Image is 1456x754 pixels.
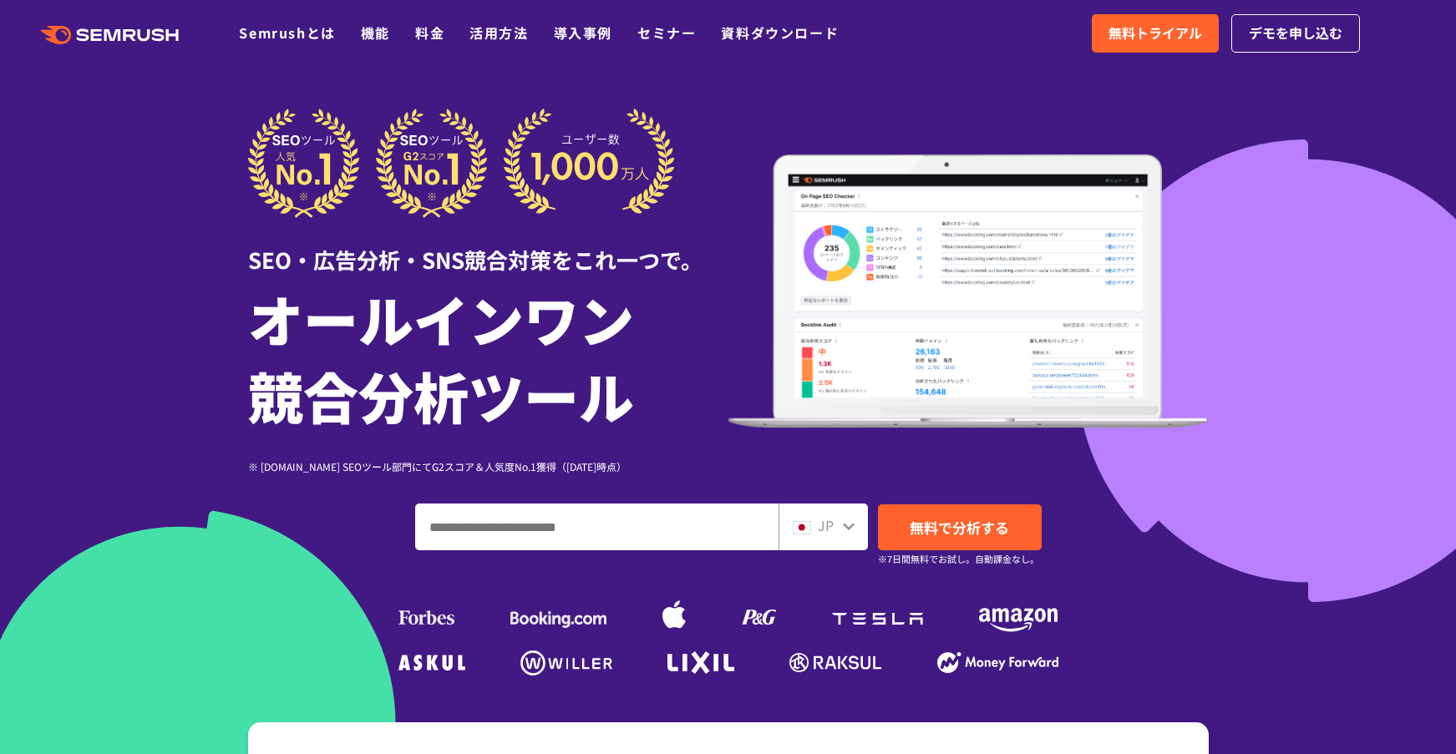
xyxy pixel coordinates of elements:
[248,458,728,474] div: ※ [DOMAIN_NAME] SEOツール部門にてG2スコア＆人気度No.1獲得（[DATE]時点）
[878,551,1039,567] small: ※7日間無料でお試し。自動課金なし。
[248,280,728,433] h1: オールインワン 競合分析ツール
[361,23,390,43] a: 機能
[721,23,839,43] a: 資料ダウンロード
[910,517,1009,538] span: 無料で分析する
[415,23,444,43] a: 料金
[878,504,1042,550] a: 無料で分析する
[554,23,612,43] a: 導入事例
[1108,23,1202,44] span: 無料トライアル
[1249,23,1342,44] span: デモを申し込む
[248,218,728,276] div: SEO・広告分析・SNS競合対策をこれ一つで。
[637,23,696,43] a: セミナー
[1231,14,1360,53] a: デモを申し込む
[239,23,335,43] a: Semrushとは
[1092,14,1219,53] a: 無料トライアル
[818,515,834,535] span: JP
[469,23,528,43] a: 活用方法
[416,504,778,549] input: ドメイン、キーワードまたはURLを入力してください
